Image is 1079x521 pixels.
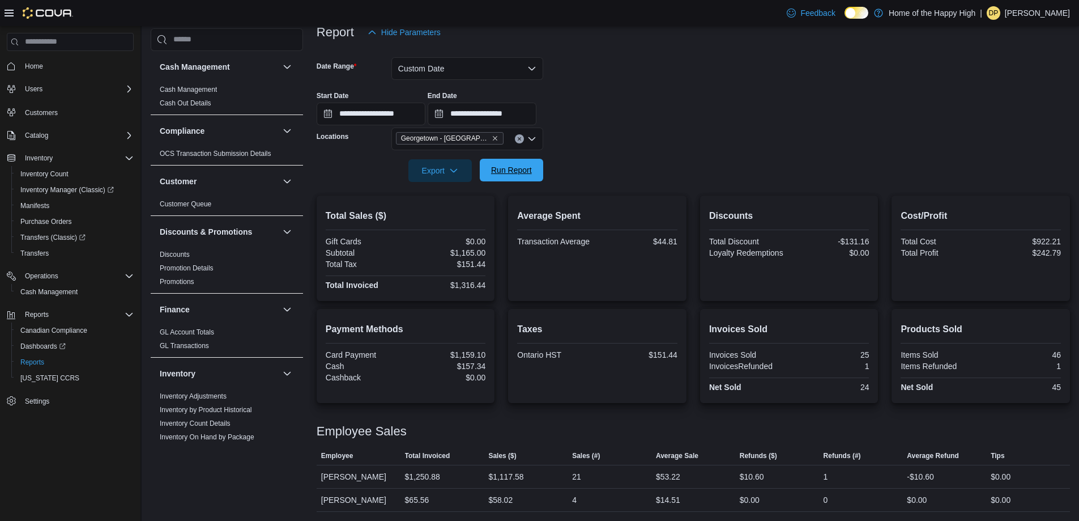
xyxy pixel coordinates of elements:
[600,237,677,246] div: $44.81
[25,310,49,319] span: Reports
[11,284,138,300] button: Cash Management
[845,7,868,19] input: Dark Mode
[160,264,214,272] a: Promotion Details
[11,214,138,230] button: Purchase Orders
[160,277,194,286] span: Promotions
[326,209,486,223] h2: Total Sales ($)
[25,154,53,163] span: Inventory
[20,233,86,242] span: Transfers (Classic)
[824,493,828,507] div: 0
[991,451,1004,460] span: Tips
[16,231,90,244] a: Transfers (Classic)
[25,272,58,281] span: Operations
[901,248,978,257] div: Total Profit
[151,325,303,357] div: Finance
[391,57,543,80] button: Custom Date
[160,406,252,414] a: Inventory by Product Historical
[983,248,1061,257] div: $242.79
[480,159,543,181] button: Run Report
[160,433,254,442] span: Inventory On Hand by Package
[16,324,92,337] a: Canadian Compliance
[740,451,777,460] span: Refunds ($)
[160,368,278,379] button: Inventory
[408,350,485,359] div: $1,159.10
[740,470,764,484] div: $10.60
[408,159,472,182] button: Export
[16,231,134,244] span: Transfers (Classic)
[11,230,138,245] a: Transfers (Classic)
[901,362,978,371] div: Items Refunded
[20,151,57,165] button: Inventory
[405,493,429,507] div: $65.56
[16,371,84,385] a: [US_STATE] CCRS
[396,132,504,145] span: Georgetown - Mountainview - Fire & Flower
[2,307,138,323] button: Reports
[16,167,73,181] a: Inventory Count
[160,419,231,428] span: Inventory Count Details
[160,176,278,187] button: Customer
[408,373,485,382] div: $0.00
[20,358,44,367] span: Reports
[16,167,134,181] span: Inventory Count
[517,323,677,336] h2: Taxes
[160,405,252,414] span: Inventory by Product Historical
[20,151,134,165] span: Inventory
[572,493,577,507] div: 4
[11,198,138,214] button: Manifests
[2,268,138,284] button: Operations
[488,470,523,484] div: $1,117.58
[160,61,230,73] h3: Cash Management
[160,125,204,137] h3: Compliance
[16,247,134,260] span: Transfers
[11,370,138,386] button: [US_STATE] CCRS
[709,323,869,336] h2: Invoices Sold
[2,104,138,120] button: Customers
[317,489,400,511] div: [PERSON_NAME]
[11,338,138,354] a: Dashboards
[983,383,1061,392] div: 45
[326,281,378,290] strong: Total Invoiced
[408,260,485,269] div: $151.44
[363,21,445,44] button: Hide Parameters
[160,85,217,94] span: Cash Management
[160,304,278,315] button: Finance
[2,58,138,74] button: Home
[572,470,581,484] div: 21
[16,355,134,369] span: Reports
[740,493,760,507] div: $0.00
[983,237,1061,246] div: $922.21
[415,159,465,182] span: Export
[25,397,49,406] span: Settings
[791,383,869,392] div: 24
[20,308,53,321] button: Reports
[326,260,403,269] div: Total Tax
[160,328,214,336] a: GL Account Totals
[907,493,927,507] div: $0.00
[901,323,1061,336] h2: Products Sold
[901,383,933,392] strong: Net Sold
[326,237,403,246] div: Gift Cards
[151,147,303,165] div: Compliance
[20,342,66,351] span: Dashboards
[16,340,70,353] a: Dashboards
[2,393,138,409] button: Settings
[11,182,138,198] a: Inventory Manager (Classic)
[160,125,278,137] button: Compliance
[983,350,1061,359] div: 46
[20,82,47,96] button: Users
[656,493,680,507] div: $14.51
[572,451,600,460] span: Sales (#)
[20,269,63,283] button: Operations
[381,27,441,38] span: Hide Parameters
[20,308,134,321] span: Reports
[600,350,677,359] div: $151.44
[408,237,485,246] div: $0.00
[160,149,271,158] span: OCS Transaction Submission Details
[23,7,73,19] img: Cova
[20,217,72,226] span: Purchase Orders
[280,175,294,188] button: Customer
[20,185,114,194] span: Inventory Manager (Classic)
[517,350,595,359] div: Ontario HST
[656,451,698,460] span: Average Sale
